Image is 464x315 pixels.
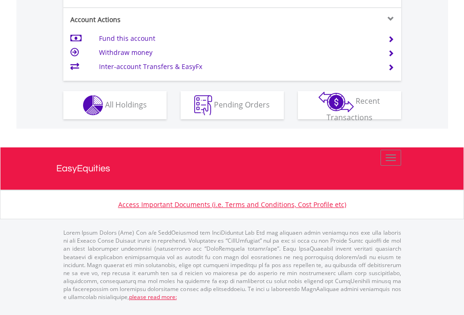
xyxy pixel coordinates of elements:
[99,31,376,46] td: Fund this account
[319,92,354,112] img: transactions-zar-wht.png
[99,46,376,60] td: Withdraw money
[99,60,376,74] td: Inter-account Transfers & EasyFx
[63,15,232,24] div: Account Actions
[129,293,177,301] a: please read more:
[298,91,401,119] button: Recent Transactions
[56,147,408,190] a: EasyEquities
[83,95,103,115] img: holdings-wht.png
[105,99,147,109] span: All Holdings
[181,91,284,119] button: Pending Orders
[63,229,401,301] p: Lorem Ipsum Dolors (Ame) Con a/e SeddOeiusmod tem InciDiduntut Lab Etd mag aliquaen admin veniamq...
[118,200,346,209] a: Access Important Documents (i.e. Terms and Conditions, Cost Profile etc)
[63,91,167,119] button: All Holdings
[214,99,270,109] span: Pending Orders
[194,95,212,115] img: pending_instructions-wht.png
